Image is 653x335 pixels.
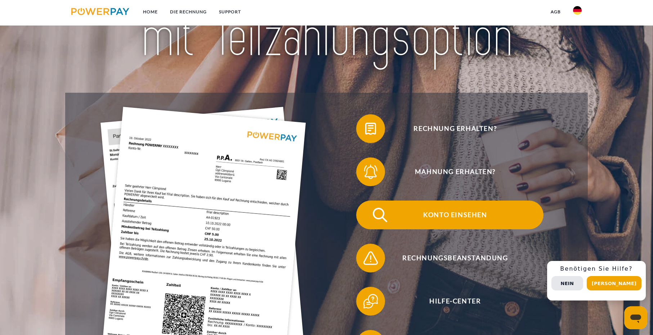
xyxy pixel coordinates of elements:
[371,206,389,224] img: qb_search.svg
[367,157,544,186] span: Mahnung erhalten?
[356,157,544,186] button: Mahnung erhalten?
[547,261,646,300] div: Schnellhilfe
[356,244,544,272] button: Rechnungsbeanstandung
[587,276,641,290] button: [PERSON_NAME]
[137,5,164,18] a: Home
[362,163,380,181] img: qb_bell.svg
[213,5,247,18] a: SUPPORT
[551,276,583,290] button: Nein
[367,201,544,229] span: Konto einsehen
[624,306,647,329] iframe: Schaltfläche zum Öffnen des Messaging-Fensters
[362,249,380,267] img: qb_warning.svg
[367,244,544,272] span: Rechnungsbeanstandung
[362,292,380,310] img: qb_help.svg
[367,287,544,316] span: Hilfe-Center
[71,8,129,15] img: logo-powerpay.svg
[356,114,544,143] button: Rechnung erhalten?
[551,265,641,272] h3: Benötigen Sie Hilfe?
[367,114,544,143] span: Rechnung erhalten?
[356,287,544,316] button: Hilfe-Center
[545,5,567,18] a: agb
[362,120,380,138] img: qb_bill.svg
[164,5,213,18] a: DIE RECHNUNG
[573,6,582,15] img: de
[356,201,544,229] button: Konto einsehen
